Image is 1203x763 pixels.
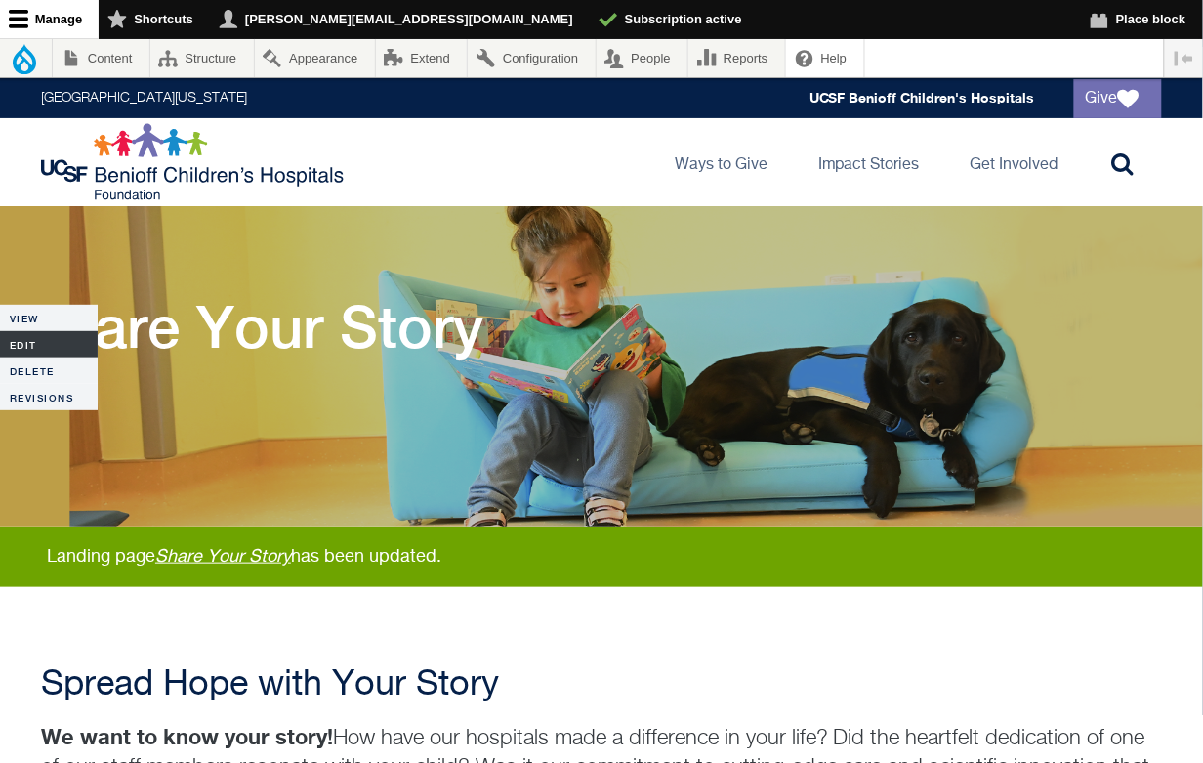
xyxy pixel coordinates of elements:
[1165,39,1203,77] button: Vertical orientation
[1074,79,1162,118] a: Give
[255,39,375,77] a: Appearance
[150,39,254,77] a: Structure
[376,39,468,77] a: Extend
[809,90,1035,106] a: UCSF Benioff Children's Hospitals
[41,123,349,201] img: Logo for UCSF Benioff Children's Hospitals Foundation
[659,118,783,206] a: Ways to Give
[786,39,864,77] a: Help
[155,548,291,566] a: Share Your Story
[597,39,688,77] a: People
[41,665,1162,704] h2: Spread Hope with Your Story
[955,118,1074,206] a: Get Involved
[803,118,935,206] a: Impact Stories
[53,39,149,77] a: Content
[23,292,483,360] h1: Share Your Story
[29,546,1185,568] div: Landing page has been updated.
[41,92,247,106] a: [GEOGRAPHIC_DATA][US_STATE]
[688,39,785,77] a: Reports
[41,724,333,749] strong: We want to know your story!
[468,39,595,77] a: Configuration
